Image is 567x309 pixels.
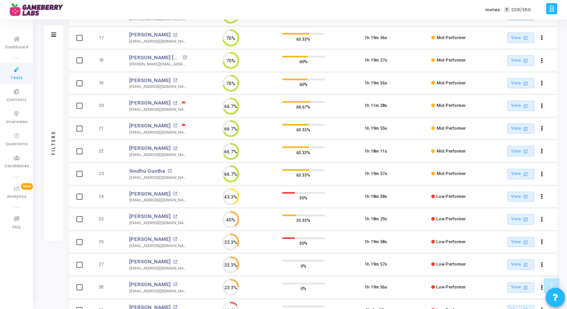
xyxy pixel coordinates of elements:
span: New [21,183,33,190]
div: [EMAIL_ADDRESS][DOMAIN_NAME] [129,266,187,271]
a: View [507,214,534,225]
button: Actions [537,169,548,180]
a: View [507,169,534,179]
div: 1h 19m 57s [365,261,387,268]
mat-icon: open_in_new [173,33,177,37]
div: [PERSON_NAME][EMAIL_ADDRESS][PERSON_NAME][DOMAIN_NAME] [129,62,187,67]
button: Actions [537,101,548,112]
span: 0% [301,262,306,270]
label: Invites: [486,7,501,13]
span: Contests [7,97,26,103]
mat-icon: open_in_new [168,169,172,173]
td: 25 [88,208,121,231]
td: 28 [88,276,121,299]
mat-icon: open_in_new [522,171,529,177]
mat-icon: open_in_new [173,78,177,82]
span: FAQ [12,224,21,231]
span: Questions [5,141,28,148]
mat-icon: open_in_new [522,34,529,41]
span: Low Performer [436,285,466,290]
button: Actions [537,259,548,270]
a: Sindhu Guntha [129,167,165,175]
span: 60% [299,58,308,65]
a: View [507,55,534,66]
a: [PERSON_NAME] [129,235,171,243]
mat-icon: open_in_new [522,193,529,200]
button: Actions [537,146,548,157]
div: [EMAIL_ADDRESS][DOMAIN_NAME] [129,107,187,113]
span: 30% [299,239,308,247]
button: Actions [537,191,548,202]
mat-icon: open_in_new [522,57,529,64]
mat-icon: open_in_new [173,192,177,196]
span: Low Performer [436,262,466,267]
a: [PERSON_NAME] [129,77,171,84]
mat-icon: open_in_new [173,101,177,105]
mat-icon: open_in_new [173,215,177,219]
div: 1h 19m 36s [365,80,387,87]
a: View [507,124,534,134]
div: Filters [50,100,57,185]
mat-icon: open_in_new [173,260,177,264]
div: 1h 18m 29s [365,216,387,223]
button: Actions [537,214,548,225]
span: 208/366 [511,7,531,13]
div: 1h 19m 57s [365,171,387,177]
span: Mid Performer [437,103,466,108]
div: 1h 19m 56s [365,284,387,291]
td: 19 [88,72,121,95]
td: 24 [88,185,121,208]
span: Mid Performer [437,149,466,154]
div: 1h 18m 38s [365,194,387,200]
mat-icon: open_in_new [522,103,529,109]
div: [EMAIL_ADDRESS][DOMAIN_NAME] [129,197,187,203]
div: 1h 19m 56s [365,35,387,41]
td: 27 [88,253,121,276]
mat-icon: open_in_new [173,124,177,128]
span: Mid Performer [437,35,466,40]
span: 63.33% [296,148,310,156]
a: View [507,33,534,43]
mat-icon: open_in_new [173,237,177,241]
a: [PERSON_NAME] [129,144,171,152]
td: 23 [88,163,121,185]
td: 21 [88,117,121,140]
a: View [507,259,534,270]
div: [EMAIL_ADDRESS][DOMAIN_NAME] [129,84,187,90]
div: [EMAIL_ADDRESS][DOMAIN_NAME] [129,39,187,45]
span: Mid Performer [437,126,466,131]
mat-icon: open_in_new [522,284,529,291]
div: [EMAIL_ADDRESS][DOMAIN_NAME] [129,152,187,158]
span: 0% [301,285,306,292]
mat-icon: open_in_new [522,80,529,87]
span: 63.33% [296,126,310,134]
span: 63.33% [296,35,310,43]
mat-icon: open_in_new [173,146,177,151]
span: Mid Performer [437,58,466,63]
span: Dashboard [5,44,28,51]
a: [PERSON_NAME] [129,122,171,130]
span: Tests [10,75,22,81]
td: 18 [88,49,121,72]
span: 30% [299,194,308,202]
a: View [507,282,534,293]
span: 33.33% [296,216,310,224]
mat-icon: open_in_new [183,55,187,60]
mat-icon: open_in_new [173,282,177,287]
div: 1h 11m 28s [365,103,387,109]
div: 1h 19m 27s [365,57,387,64]
td: 22 [88,140,121,163]
a: [PERSON_NAME] [129,281,171,288]
mat-icon: open_in_new [522,239,529,245]
span: Low Performer [436,216,466,221]
mat-icon: open_in_new [522,261,529,268]
button: Actions [537,123,548,134]
td: 20 [88,94,121,117]
span: 60% [299,81,308,88]
a: [PERSON_NAME] [129,258,171,266]
div: 1h 18m 11s [365,148,387,155]
span: 63.33% [296,171,310,179]
button: Actions [537,55,548,66]
a: View [507,237,534,247]
td: 26 [88,231,121,254]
